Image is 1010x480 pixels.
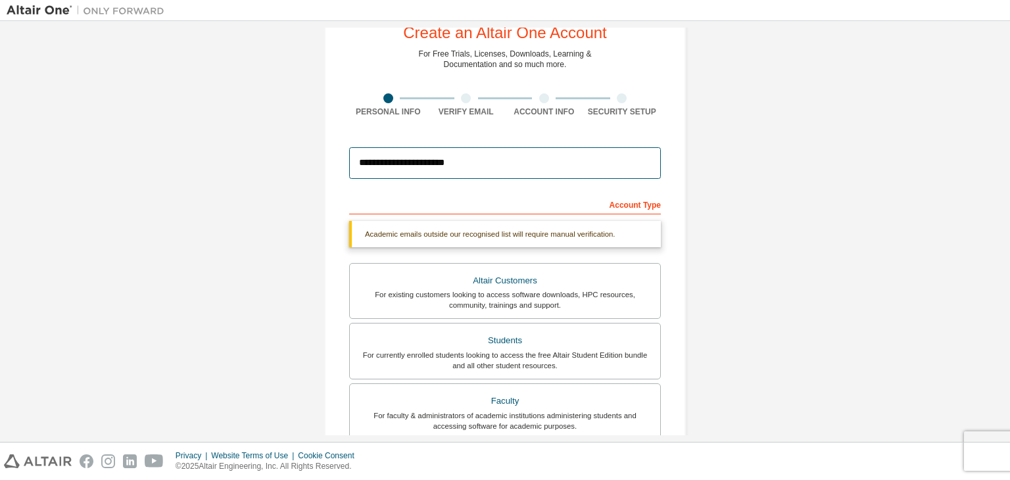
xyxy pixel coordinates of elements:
[358,392,652,410] div: Faculty
[298,450,362,461] div: Cookie Consent
[211,450,298,461] div: Website Terms of Use
[403,25,607,41] div: Create an Altair One Account
[101,454,115,468] img: instagram.svg
[358,331,652,350] div: Students
[349,193,661,214] div: Account Type
[358,350,652,371] div: For currently enrolled students looking to access the free Altair Student Edition bundle and all ...
[583,107,661,117] div: Security Setup
[176,461,362,472] p: © 2025 Altair Engineering, Inc. All Rights Reserved.
[123,454,137,468] img: linkedin.svg
[358,410,652,431] div: For faculty & administrators of academic institutions administering students and accessing softwa...
[427,107,506,117] div: Verify Email
[358,272,652,290] div: Altair Customers
[505,107,583,117] div: Account Info
[176,450,211,461] div: Privacy
[80,454,93,468] img: facebook.svg
[7,4,171,17] img: Altair One
[358,289,652,310] div: For existing customers looking to access software downloads, HPC resources, community, trainings ...
[419,49,592,70] div: For Free Trials, Licenses, Downloads, Learning & Documentation and so much more.
[4,454,72,468] img: altair_logo.svg
[349,107,427,117] div: Personal Info
[349,221,661,247] div: Academic emails outside our recognised list will require manual verification.
[145,454,164,468] img: youtube.svg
